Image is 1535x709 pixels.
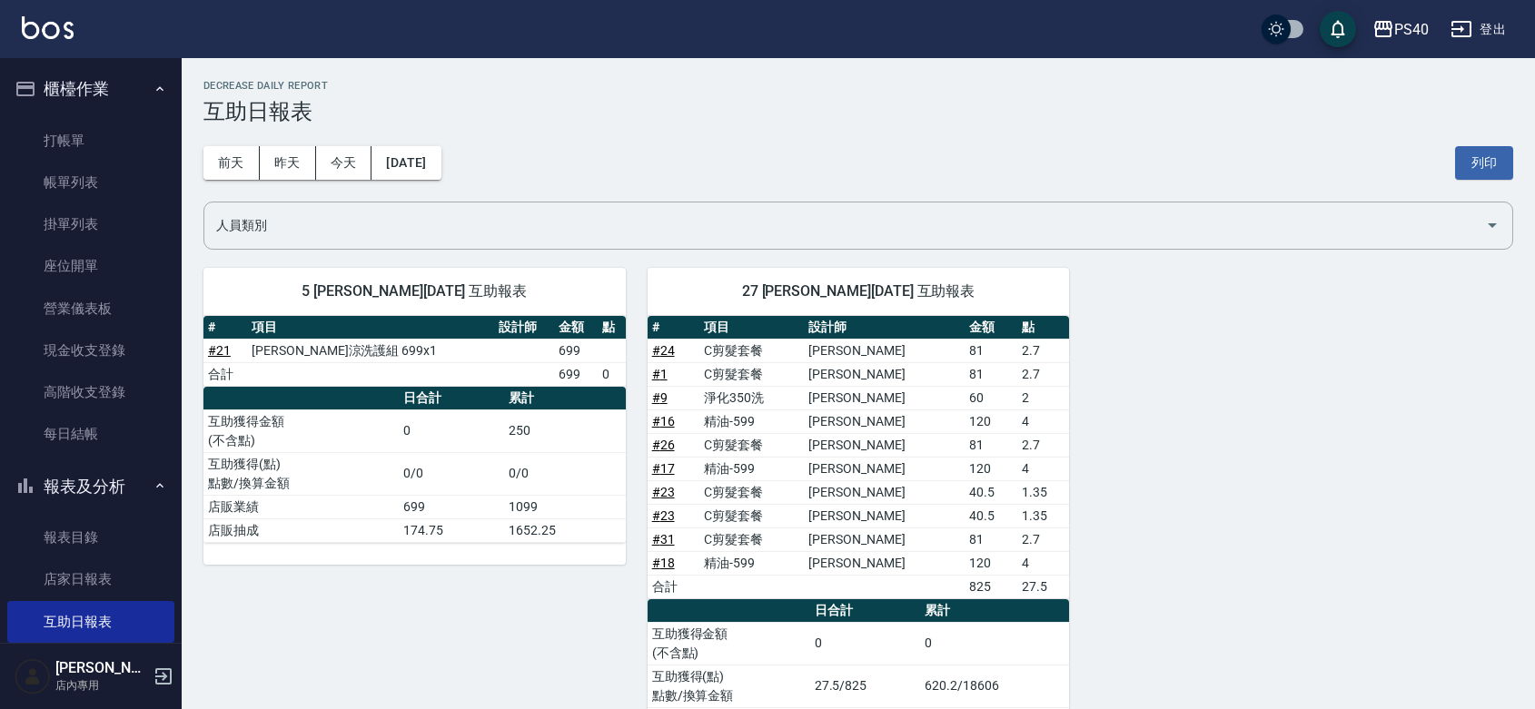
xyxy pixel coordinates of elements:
td: [PERSON_NAME] [804,339,965,362]
button: PS40 [1365,11,1436,48]
a: 互助排行榜 [7,643,174,684]
td: [PERSON_NAME] [804,527,965,551]
button: [DATE] [371,146,441,180]
td: C剪髮套餐 [699,433,804,457]
h3: 互助日報表 [203,99,1513,124]
a: #23 [652,485,675,499]
a: #31 [652,532,675,547]
td: [PERSON_NAME] [804,504,965,527]
td: 81 [965,527,1017,551]
input: 人員名稱 [212,210,1478,241]
td: 互助獲得(點) 點數/換算金額 [648,665,810,707]
a: 互助日報表 [7,601,174,643]
table: a dense table [648,316,1070,599]
td: 精油-599 [699,457,804,480]
a: 現金收支登錄 [7,330,174,371]
th: 項目 [247,316,494,340]
td: 2.7 [1017,362,1070,386]
td: 120 [965,409,1017,433]
button: 前天 [203,146,260,180]
td: 合計 [203,362,247,386]
th: 設計師 [494,316,554,340]
a: 營業儀表板 [7,288,174,330]
table: a dense table [203,387,626,543]
td: [PERSON_NAME] [804,433,965,457]
th: 日合計 [810,599,920,623]
td: 2.7 [1017,433,1070,457]
img: Logo [22,16,74,39]
td: [PERSON_NAME] [804,551,965,575]
td: 27.5 [1017,575,1070,598]
td: [PERSON_NAME] [804,362,965,386]
td: 0 [598,362,625,386]
td: C剪髮套餐 [699,504,804,527]
td: 0 [399,409,504,452]
td: 2.7 [1017,339,1070,362]
span: 27 [PERSON_NAME][DATE] 互助報表 [669,282,1048,300]
td: C剪髮套餐 [699,480,804,504]
td: 1.35 [1017,480,1070,504]
td: 店販業績 [203,495,399,518]
a: #21 [208,343,231,358]
td: C剪髮套餐 [699,362,804,386]
p: 店內專用 [55,677,148,694]
td: 0 [810,622,920,665]
a: 報表目錄 [7,517,174,558]
td: 699 [554,362,598,386]
a: #26 [652,438,675,452]
td: 1652.25 [504,518,625,542]
td: 合計 [648,575,700,598]
th: 金額 [965,316,1017,340]
th: 項目 [699,316,804,340]
button: 昨天 [260,146,316,180]
a: 每日結帳 [7,413,174,455]
td: 81 [965,433,1017,457]
td: 0/0 [504,452,625,495]
button: 列印 [1455,146,1513,180]
a: 掛單列表 [7,203,174,245]
button: 今天 [316,146,372,180]
button: 登出 [1443,13,1513,46]
td: C剪髮套餐 [699,339,804,362]
th: 日合計 [399,387,504,410]
td: 40.5 [965,504,1017,527]
a: #9 [652,390,668,405]
td: 27.5/825 [810,665,920,707]
th: 設計師 [804,316,965,340]
th: 累計 [504,387,625,410]
button: 櫃檯作業 [7,65,174,113]
td: 81 [965,362,1017,386]
a: 座位開單 [7,245,174,287]
h2: Decrease Daily Report [203,80,1513,92]
a: #24 [652,343,675,358]
td: 4 [1017,457,1070,480]
button: save [1320,11,1356,47]
th: # [203,316,247,340]
td: 淨化350洗 [699,386,804,409]
button: 報表及分析 [7,463,174,510]
h5: [PERSON_NAME] [55,659,148,677]
td: [PERSON_NAME] [804,409,965,433]
td: C剪髮套餐 [699,527,804,551]
td: 店販抽成 [203,518,399,542]
td: [PERSON_NAME]涼洗護組 699x1 [247,339,494,362]
td: 1099 [504,495,625,518]
a: #1 [652,367,668,381]
td: 81 [965,339,1017,362]
td: 620.2/18606 [920,665,1069,707]
td: 互助獲得(點) 點數/換算金額 [203,452,399,495]
td: [PERSON_NAME] [804,480,965,504]
td: 699 [399,495,504,518]
td: 174.75 [399,518,504,542]
a: #23 [652,508,675,523]
a: #18 [652,556,675,570]
td: 40.5 [965,480,1017,504]
table: a dense table [203,316,626,387]
th: # [648,316,700,340]
td: 699 [554,339,598,362]
td: 2.7 [1017,527,1070,551]
td: [PERSON_NAME] [804,386,965,409]
th: 累計 [920,599,1069,623]
a: 打帳單 [7,120,174,162]
td: 2 [1017,386,1070,409]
